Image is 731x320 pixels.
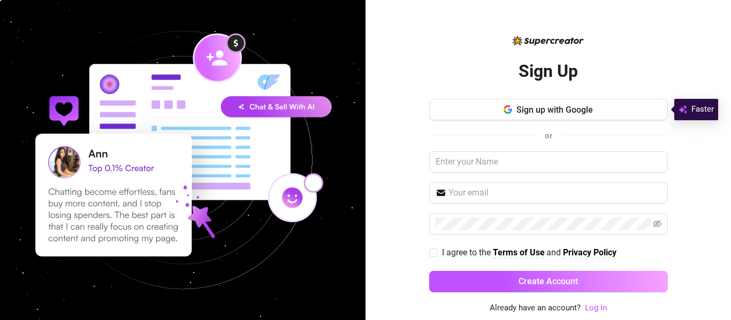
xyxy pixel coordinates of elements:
input: Enter your Name [429,151,668,173]
span: I agree to the [442,247,493,257]
strong: Privacy Policy [563,247,616,257]
span: Sign up with Google [516,105,593,115]
span: Already have an account? [490,302,581,315]
span: eye-invisible [653,220,661,228]
input: Your email [448,186,661,199]
strong: Terms of Use [493,247,545,257]
span: Faster [691,103,714,116]
button: Sign up with Google [429,99,668,120]
a: Log In [585,302,607,315]
img: svg%3e [679,103,687,116]
span: and [546,247,563,257]
span: Create Account [519,276,578,286]
button: Create Account [429,271,668,292]
span: or [545,131,552,141]
img: logo-BBDzfeDw.svg [513,36,584,45]
a: Log In [585,303,607,313]
h2: Sign Up [519,60,578,82]
a: Privacy Policy [563,247,616,259]
a: Terms of Use [493,247,545,259]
